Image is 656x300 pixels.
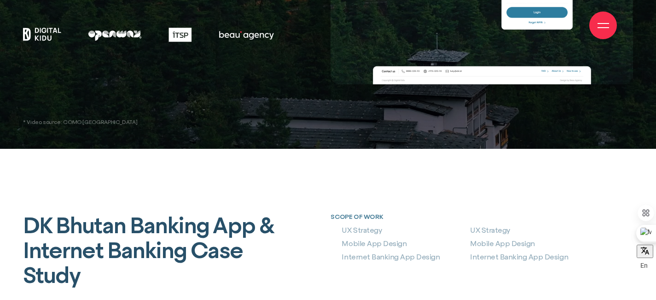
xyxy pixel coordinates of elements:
[470,238,582,249] li: Mobile app Design
[342,252,453,263] li: Internet Banking app Design
[23,118,633,126] p: * Video source: COMO [GEOGRAPHIC_DATA]
[342,225,453,236] li: UX Strategy
[470,225,582,236] li: UX Strategy
[331,213,581,220] h3: Scope of work
[470,252,582,263] li: Internet Banking app Design
[23,213,274,288] h3: DK Bhutan Banking App & Internet Banking Case Study
[342,238,453,249] li: Mobile app Design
